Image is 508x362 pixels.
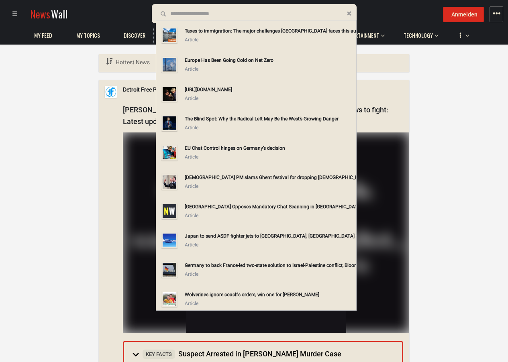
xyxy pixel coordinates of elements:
span: Wall [51,6,67,21]
div: Wolverines ignore coach's orders, win one for [PERSON_NAME] [185,290,353,299]
div: Japan to send ASDF fighter jets to [GEOGRAPHIC_DATA], [GEOGRAPHIC_DATA] for 1st time [185,232,353,240]
span: My Feed [34,32,52,39]
div: Europe Has Been Going Cold on Net Zero [185,56,353,65]
div: [GEOGRAPHIC_DATA] Opposes Mandatory Chat Scanning in [GEOGRAPHIC_DATA] Proposal [185,202,353,211]
div: [URL][DOMAIN_NAME] [185,85,353,94]
span: Hottest News [116,59,150,65]
a: [PERSON_NAME] shooting suspect [PERSON_NAME] arrested, widow vows to fight: Latest updates [123,106,388,126]
span: Discover [124,32,145,39]
div: Article [185,94,353,103]
a: Detroit Free Press [123,85,167,94]
span: My topics [76,32,100,39]
span: Anmelden [451,11,477,18]
div: Article [185,65,353,73]
div: Article [185,35,353,44]
img: 514288564_1211371374366823_8089329821977264581_n.jpg [161,291,177,307]
div: [DEMOGRAPHIC_DATA] PM slams Ghent festival for dropping [DEMOGRAPHIC_DATA] conductor ｜ DPA [185,173,353,182]
img: 01967bdd-3ae6-71e4-9f67-c21ba8215f14 [161,144,177,161]
div: Article [185,211,353,220]
img: 12013257866373677560 [161,174,177,190]
img: ojzPirvsGTaNpD2t.jpg [161,86,177,102]
img: watermarks-logo-AFP__20250804__68Q63T3__v3__MidRes__TopshotGermanyPoliticsParliament.jpg@webp [161,27,177,43]
a: NewsWall [30,6,67,21]
div: Article [185,182,353,191]
img: 2025-09-11T184506Z_1_LYNXNPEL8A0TY_RTROPTP_4_GERMANY-POLITICS-PARLIAMENT.JPG [161,262,177,278]
button: Technology [400,24,439,43]
img: 13162884207421937264 [161,115,177,131]
a: Hottest News [105,54,151,71]
button: Anmelden [443,7,484,22]
img: 5060201981230615030 [161,57,177,73]
div: Article [185,240,353,249]
span: Entertainment [345,32,379,39]
div: Article [185,270,353,279]
img: 546175377_1226870119485138_3906735049771399052_n.jpg [123,132,409,333]
div: The Blind Spot: Why the Radical Left May Be the West’s Growing Danger [185,114,353,123]
div: Taxes to immigration: The major challenges [GEOGRAPHIC_DATA] faces this autumn [185,26,353,35]
div: EU Chat Control hinges on Germany’s decision [185,144,353,153]
a: Technology [400,28,437,43]
div: Article [185,299,353,308]
a: Entertainment [341,28,383,43]
img: image_missing.png [161,203,177,219]
img: Profile picture of Detroit Free Press [105,86,117,98]
span: Key Facts [143,350,175,359]
div: Article [185,123,353,132]
button: Entertainment [341,24,385,43]
span: Technology [404,32,433,39]
img: 547508368_1217345813769725_729381780819460486_n.jpg [161,232,177,248]
div: Article [185,153,353,161]
span: News [30,6,50,21]
div: Germany to back France-led two-state solution to Israel-Palestine conflict, Bloomberg News reports [185,261,353,270]
span: Suspect Arrested in [PERSON_NAME] Murder Case [143,350,341,358]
